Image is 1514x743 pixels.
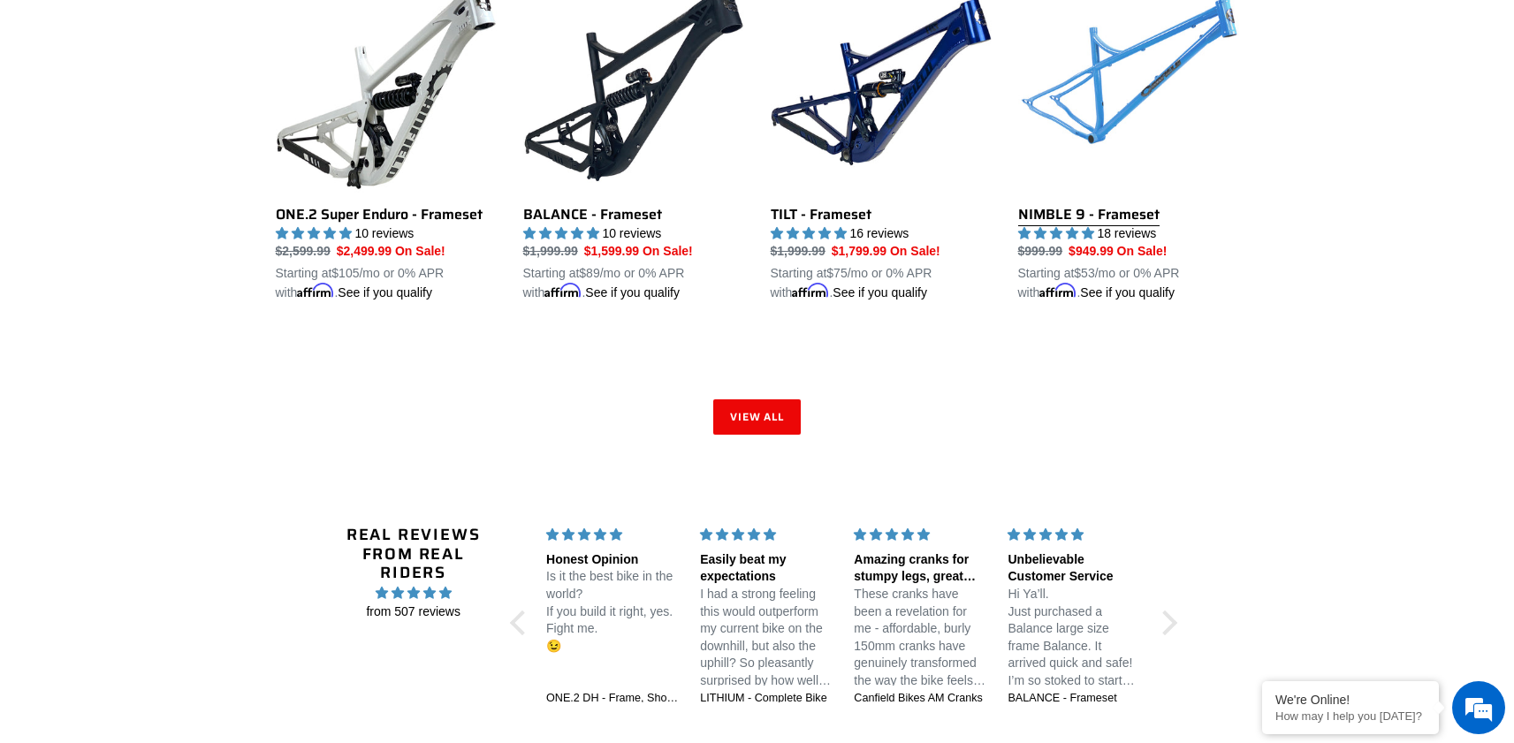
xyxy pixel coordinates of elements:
span: from 507 reviews [328,603,499,621]
a: BALANCE - Frameset [1008,691,1140,707]
p: These cranks have been a revelation for me - affordable, burly 150mm cranks have genuinely transf... [854,586,986,690]
div: Navigation go back [19,97,46,124]
p: Is it the best bike in the world? If you build it right, yes. Fight me. 😉 [546,568,679,655]
a: Canfield Bikes AM Cranks [854,691,986,707]
div: Chat with us now [118,99,323,122]
a: View all products in the STEALS AND DEALS collection [713,399,802,435]
div: Honest Opinion [546,551,679,569]
div: 5 stars [700,526,833,544]
div: 5 stars [1008,526,1140,544]
span: 4.96 stars [328,583,499,603]
div: 5 stars [546,526,679,544]
div: 5 stars [854,526,986,544]
div: We're Online! [1275,693,1426,707]
textarea: Type your message and hit 'Enter' [9,482,337,544]
p: How may I help you today? [1275,709,1426,723]
p: I had a strong feeling this would outperform my current bike on the downhill, but also the uphill... [700,586,833,690]
a: LITHIUM - Complete Bike [700,691,833,707]
a: ONE.2 DH - Frame, Shock + Fork [546,691,679,707]
h2: Real Reviews from Real Riders [328,526,499,583]
p: Hi Ya’ll. Just purchased a Balance large size frame Balance. It arrived quick and safe! I’m so st... [1008,586,1140,690]
div: Easily beat my expectations [700,551,833,586]
div: Minimize live chat window [290,9,332,51]
span: We're online! [103,223,244,401]
img: d_696896380_company_1647369064580_696896380 [57,88,101,133]
div: Amazing cranks for stumpy legs, great customer service too [854,551,986,586]
div: Unbelievable Customer Service [1008,551,1140,586]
